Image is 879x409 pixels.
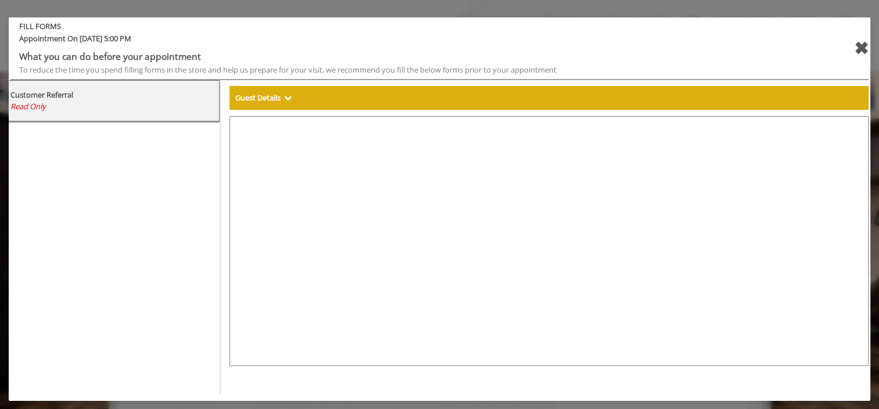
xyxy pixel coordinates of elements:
[19,64,787,76] div: To reduce the time you spend filling forms in the store and help us prepare for your visit, we re...
[229,86,869,110] div: Guest Details Show
[10,33,795,49] span: Appointment On [DATE] 5:00 PM
[19,50,201,63] b: What you can do before your appointment
[284,92,292,103] span: Show
[10,89,73,100] b: Customer Referral
[229,116,869,366] iframe: formsViewWeb
[10,20,795,33] b: FILL FORMS
[10,101,46,112] span: Read Only
[854,34,869,62] div: close forms
[235,92,281,103] b: Guest Details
